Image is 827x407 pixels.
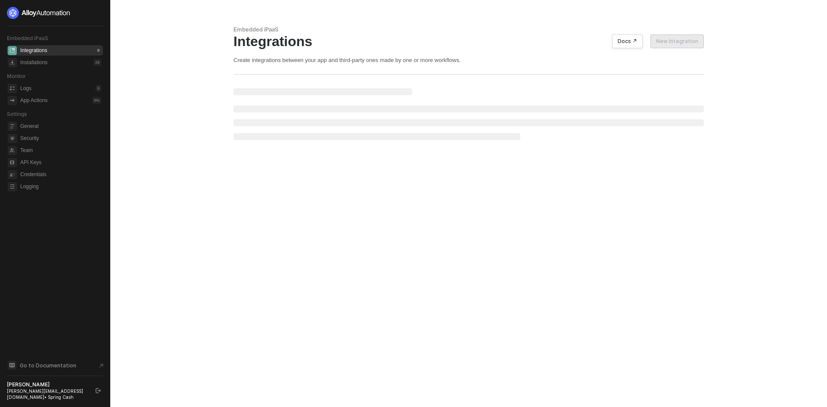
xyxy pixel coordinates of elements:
[8,182,17,191] span: logging
[8,146,17,155] span: team
[8,361,16,370] span: documentation
[8,122,17,131] span: general
[93,59,101,66] div: 29
[20,59,47,66] div: Installations
[20,362,76,369] span: Go to Documentation
[20,181,101,192] span: Logging
[7,388,88,400] div: [PERSON_NAME][EMAIL_ADDRESS][DOMAIN_NAME] • Spring Cash
[8,58,17,67] span: installations
[92,97,101,104] div: 0 %
[20,97,47,104] div: App Actions
[7,381,88,388] div: [PERSON_NAME]
[20,133,101,143] span: Security
[8,170,17,179] span: credentials
[7,73,26,79] span: Monitor
[7,360,103,370] a: Knowledge Base
[8,84,17,93] span: icon-logs
[7,7,103,19] a: logo
[96,85,101,92] div: 0
[20,121,101,131] span: General
[8,96,17,105] span: icon-app-actions
[8,158,17,167] span: api-key
[233,26,704,33] div: Embedded iPaaS
[97,361,106,370] span: document-arrow
[96,388,101,393] span: logout
[96,47,101,54] div: 0
[650,34,704,48] button: New Integration
[233,33,704,50] div: Integrations
[7,35,48,41] span: Embedded iPaaS
[8,134,17,143] span: security
[20,157,101,168] span: API Keys
[20,85,31,92] div: Logs
[612,34,643,48] button: Docs ↗
[8,46,17,55] span: integrations
[20,145,101,155] span: Team
[20,169,101,180] span: Credentials
[7,111,27,117] span: Settings
[20,47,47,54] div: Integrations
[233,56,704,64] div: Create integrations between your app and third-party ones made by one or more workflows.
[618,38,637,45] div: Docs ↗
[7,7,71,19] img: logo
